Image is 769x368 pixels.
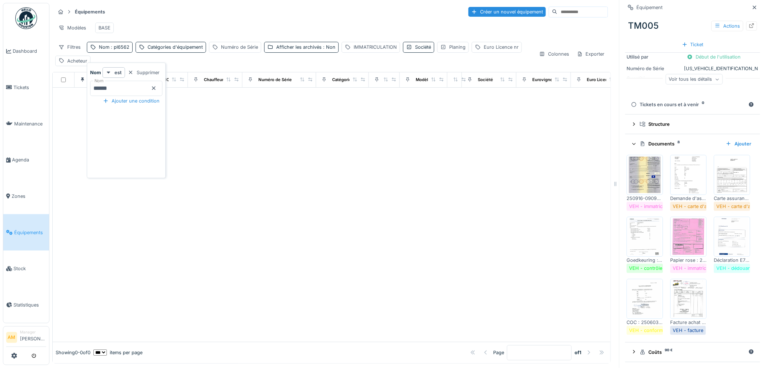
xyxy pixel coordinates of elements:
[625,16,760,35] div: TM005
[627,53,681,60] div: Utilisé par
[629,281,661,317] img: fntgmlykc1xmtqkxlimavh42rt4h
[714,195,750,202] div: Carte assurance : 2HFK874.pdf
[629,203,699,210] div: VEH - immatriculation/radiation
[109,44,129,50] span: : pl6562
[14,120,46,127] span: Maintenance
[672,157,705,193] img: jky6t76mggww5p490y7olijwkv2k
[671,195,707,202] div: Demande d'assuranceTM005.pdf
[20,329,46,345] li: [PERSON_NAME]
[72,8,108,15] strong: Équipements
[673,327,704,334] div: VEH - facture
[449,44,466,51] div: Planing
[628,137,757,151] summary: Documents8Ajouter
[629,327,668,334] div: VEH - conformité
[204,77,242,83] div: Chauffeur principal
[478,77,493,83] div: Société
[221,44,258,51] div: Numéro de Série
[587,77,618,83] div: Euro Licence nr
[56,349,90,356] div: Showing 0 - 0 of 0
[67,57,87,64] div: Acheteur
[12,193,46,200] span: Zones
[672,219,705,255] img: 0rcqutzz4k62q2m4n80uk53c6akd
[148,44,203,51] div: Catégories d'équipement
[13,48,46,55] span: Dashboard
[532,77,586,83] div: Eurovignette valide jusque
[55,42,84,52] div: Filtres
[714,257,750,264] div: Déclaration E705 : 250603-091221-AMI-TM005-82 doc00546620250603090839.pdf
[627,257,663,264] div: Goedkeuring : 250603-091317-AMI-TM005-75 doc00546920250603090959.pdf
[679,40,707,49] div: Ticket
[55,23,89,33] div: Modèles
[637,4,663,11] div: Équipement
[20,329,46,335] div: Manager
[671,319,707,326] div: Facture achat : 250603-091157-AMI-TM005-83 doc00546420250603090806.pdf
[672,281,705,317] img: o8obnbqg9qnduz214i4lxaxydz9u
[6,332,17,343] li: AM
[671,257,707,264] div: Papier rose : 250603-091301-AMI-TM005-73 doc00546820250603090902.pdf
[536,49,572,59] div: Colonnes
[640,121,752,128] div: Structure
[90,69,101,76] strong: Nom
[468,7,546,17] div: Créer un nouvel équipement
[627,195,663,202] div: 250916-090950-MVA-TM005-73 scan_HS_charroi_20250916085055.pdf
[149,77,187,83] div: IMMATRICULATION
[332,77,383,83] div: Catégories d'équipement
[628,117,757,131] summary: Structure
[684,52,744,62] div: Début de l'utilisation
[12,156,46,163] span: Agenda
[628,98,757,111] summary: Tickets en cours et à venir0
[716,219,749,255] img: khjpbw24s8my5uifoxi9atd30314
[114,69,122,76] strong: est
[99,44,129,51] div: Nom
[100,96,162,106] div: Ajouter une condition
[354,44,397,51] div: IMMATRICULATION
[484,44,519,51] div: Euro Licence nr
[673,265,742,272] div: VEH - immatriculation/radiation
[14,229,46,236] span: Équipements
[631,101,746,108] div: Tickets en cours et à venir
[716,157,749,193] img: ahkwaqs77445vc718l2bvl44ydyr
[575,349,581,356] strong: of 1
[416,77,431,83] div: Modèle
[629,265,686,272] div: VEH - contrôle technique
[15,7,37,29] img: Badge_color-CXgf-gQk.svg
[258,77,292,83] div: Numéro de Série
[723,139,754,149] div: Ajouter
[322,44,335,50] span: : Non
[13,265,46,272] span: Stock
[13,84,46,91] span: Tickets
[629,219,661,255] img: dz83pkw2zq1j4az8pkaqelcl6dp7
[640,140,720,147] div: Documents
[93,78,105,84] label: Nom
[673,203,728,210] div: VEH - carte d'assurance
[666,74,723,85] div: Voir tous les détails
[640,349,746,356] div: Coûts
[125,68,162,77] div: Supprimer
[415,44,431,51] div: Société
[574,49,608,59] div: Exporter
[98,24,110,31] div: BASE
[627,65,759,72] div: [US_VEHICLE_IDENTIFICATION_NUMBER]
[93,349,142,356] div: items per page
[629,157,661,193] img: 92g648u22439u3h87ig0kn02n58u
[13,301,46,308] span: Statistiques
[712,21,744,31] div: Actions
[627,319,663,326] div: COC : 250603-091211-AMI-TM005-78 doc00546520250603090822.pdf
[628,345,757,359] summary: Coûts90 €
[276,44,335,51] div: Afficher les archivés
[493,349,504,356] div: Page
[627,65,681,72] div: Numéro de Série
